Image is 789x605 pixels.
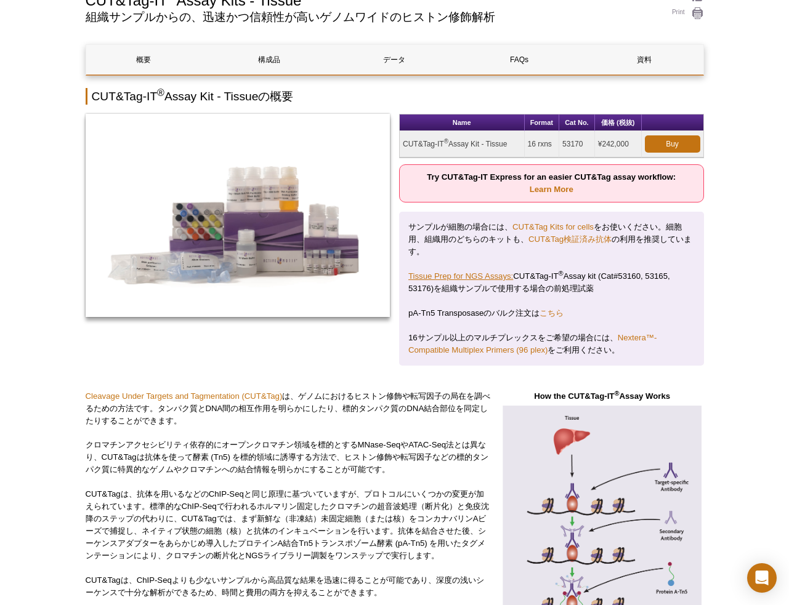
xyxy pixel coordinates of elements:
[86,390,492,427] p: は、ゲノムにおけるヒストン修飾や転写因子の局在を調べるための方法です。タンパク質とDNA間の相互作用を明らかにしたり、標的タンパク質のDNA結合部位を同定したりすることができます。
[461,45,577,74] a: FAQs
[747,563,777,593] div: Open Intercom Messenger
[86,391,283,401] a: Cleavage Under Targets and Tagmentation (CUT&Tag)
[400,114,525,131] th: Name
[540,308,564,318] a: こちら
[157,87,164,98] sup: ®
[525,114,560,131] th: Format
[534,391,670,401] strong: How the CUT&Tag-IT Assay Works
[530,185,573,194] a: Learn More
[336,45,452,74] a: データ
[645,135,700,153] a: Buy
[595,131,642,158] td: ¥242,000
[408,307,695,319] p: pA-Tn5 Transposaseのバルク注文は
[408,332,695,356] p: 16サンプル以上のマルチプレックスをご希望の場合には、 をご利用ください。
[559,114,595,131] th: Cat No.
[211,45,327,74] a: 構成品
[86,439,492,476] p: クロマチンアクセシビリティ依存的にオープンクロマチン領域を標的とするMNase-SeqやATAC-Seq法とは異なり、CUT&Tagは抗体を使って酵素 (Tn5) を標的領域に誘導する方法で、ヒ...
[444,138,448,145] sup: ®
[586,45,702,74] a: 資料
[525,131,560,158] td: 16 rxns
[86,88,704,105] h2: CUT&Tag-IT Assay Kit - Tissueの概要
[595,114,642,131] th: 価格 (税抜)
[559,270,564,277] sup: ®
[614,389,619,396] sup: ®
[512,222,594,231] a: CUT&Tag Kits for cells
[408,270,695,295] p: CUT&Tag-IT Assay kit (Cat#53160, 53165, 53176)を組織サンプルで使用する場合の前処理試薬
[86,45,202,74] a: 概要
[86,488,492,562] p: CUT&Tagは、抗体を用いるなどのChIP-Seqと同じ原理に基づいていますが、プロトコルにいくつかの変更が加えられています。標準的なChIP-Seqで行われるホルマリン固定したクロマチンの超...
[86,12,645,23] h2: 組織サンプルからの、迅速かつ信頼性が高いゲノムワイドのヒストン修飾解析
[528,234,612,244] a: CUT&Tag検証済み抗体
[86,114,390,317] img: CUT&Tag-IT Assay Kit - Tissue
[559,131,595,158] td: 53170
[408,333,657,355] a: Nextera™-Compatible Multiplex Primers (96 plex)
[86,574,492,599] p: CUT&Tagは、ChIP-Seqよりも少ないサンプルから高品質な結果を迅速に得ることが可能であり、深度の浅いシーケンスで十分な解析ができるため、時間と費用の両方を抑えることができます。
[658,7,704,20] a: Print
[427,172,676,194] strong: Try CUT&Tag-IT Express for an easier CUT&Tag assay workflow:
[408,271,513,281] a: Tissue Prep for NGS Assays:
[400,131,525,158] td: CUT&Tag-IT Assay Kit - Tissue
[408,221,695,258] p: サンプルが細胞の場合には、 をお使いください。細胞用、組織用のどちらのキットも、 の利用を推奨しています。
